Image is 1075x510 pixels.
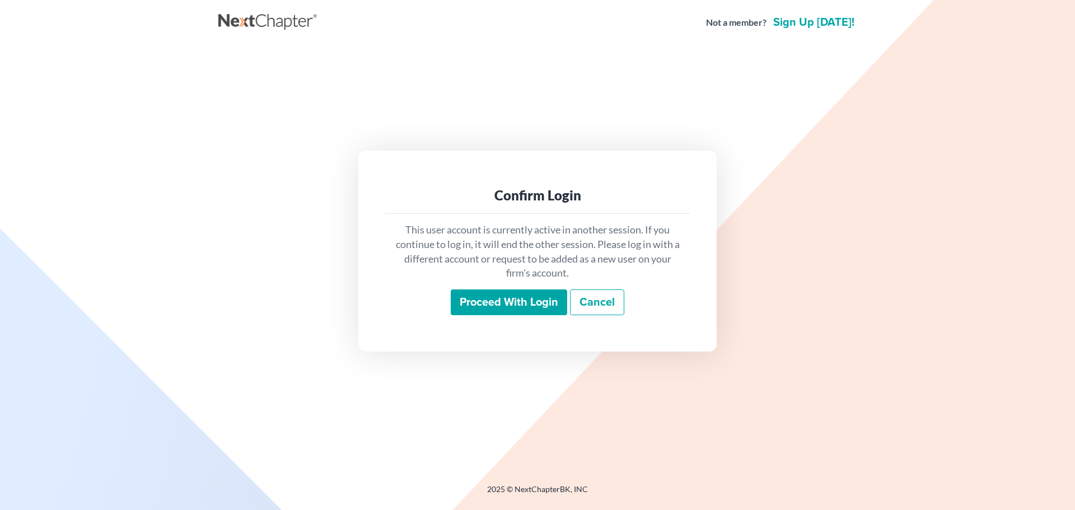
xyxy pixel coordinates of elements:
[706,16,766,29] strong: Not a member?
[451,289,567,315] input: Proceed with login
[771,17,857,28] a: Sign up [DATE]!
[570,289,624,315] a: Cancel
[218,484,857,504] div: 2025 © NextChapterBK, INC
[394,223,681,280] p: This user account is currently active in another session. If you continue to log in, it will end ...
[394,186,681,204] div: Confirm Login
